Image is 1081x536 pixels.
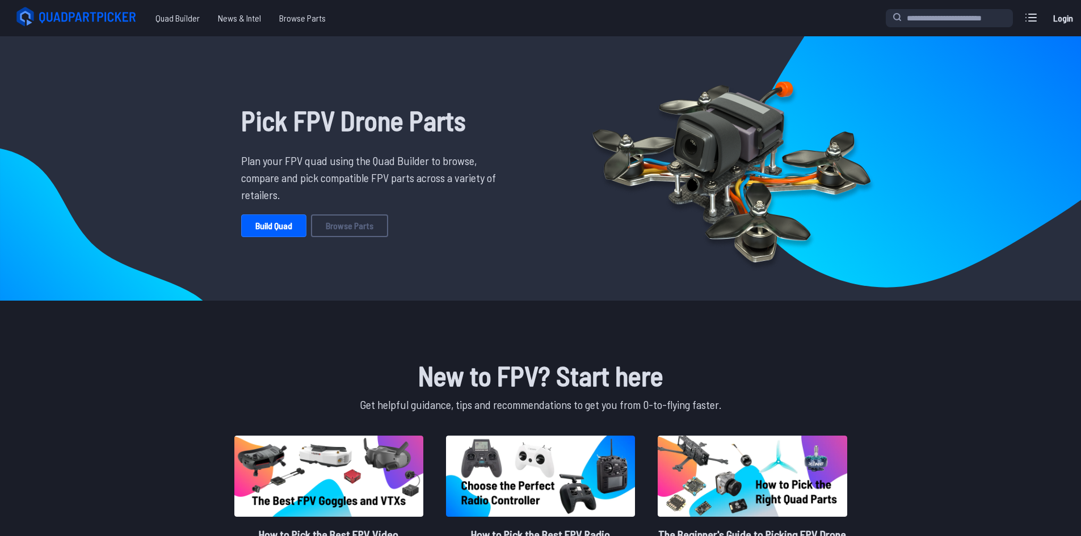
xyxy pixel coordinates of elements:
h1: Pick FPV Drone Parts [241,100,504,141]
img: Quadcopter [568,55,895,282]
p: Plan your FPV quad using the Quad Builder to browse, compare and pick compatible FPV parts across... [241,152,504,203]
a: News & Intel [209,7,270,29]
p: Get helpful guidance, tips and recommendations to get you from 0-to-flying faster. [232,396,849,413]
a: Login [1049,7,1076,29]
img: image of post [234,436,423,517]
a: Browse Parts [270,7,335,29]
h1: New to FPV? Start here [232,355,849,396]
a: Quad Builder [146,7,209,29]
img: image of post [658,436,847,517]
img: image of post [446,436,635,517]
a: Build Quad [241,214,306,237]
a: Browse Parts [311,214,388,237]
